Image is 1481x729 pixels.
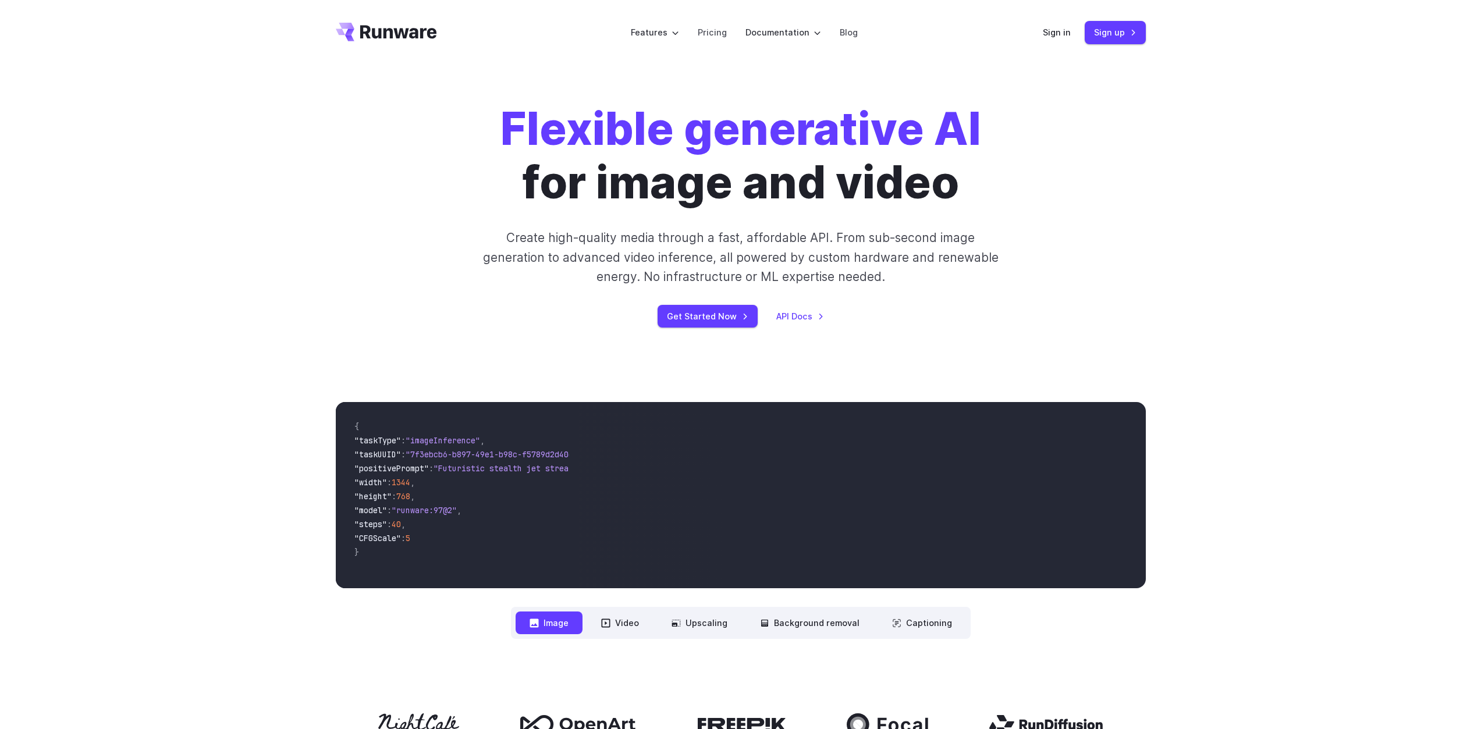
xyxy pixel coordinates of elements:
[401,519,406,529] span: ,
[878,611,966,634] button: Captioning
[410,491,415,502] span: ,
[587,611,653,634] button: Video
[392,519,401,529] span: 40
[354,533,401,543] span: "CFGScale"
[745,26,821,39] label: Documentation
[516,611,583,634] button: Image
[658,305,758,328] a: Get Started Now
[392,505,457,515] span: "runware:97@2"
[392,477,410,488] span: 1344
[698,26,727,39] a: Pricing
[1085,21,1146,44] a: Sign up
[500,102,981,156] strong: Flexible generative AI
[401,435,406,446] span: :
[401,533,406,543] span: :
[354,491,392,502] span: "height"
[354,519,387,529] span: "steps"
[354,477,387,488] span: "width"
[406,435,480,446] span: "imageInference"
[500,102,981,209] h1: for image and video
[631,26,679,39] label: Features
[387,477,392,488] span: :
[429,463,434,474] span: :
[457,505,461,515] span: ,
[410,477,415,488] span: ,
[480,435,485,446] span: ,
[1043,26,1071,39] a: Sign in
[406,533,410,543] span: 5
[354,435,401,446] span: "taskType"
[354,421,359,432] span: {
[481,228,1000,286] p: Create high-quality media through a fast, affordable API. From sub-second image generation to adv...
[840,26,858,39] a: Blog
[387,519,392,529] span: :
[387,505,392,515] span: :
[354,505,387,515] span: "model"
[354,449,401,460] span: "taskUUID"
[401,449,406,460] span: :
[434,463,857,474] span: "Futuristic stealth jet streaking through a neon-lit cityscape with glowing purple exhaust"
[746,611,873,634] button: Background removal
[406,449,583,460] span: "7f3ebcb6-b897-49e1-b98c-f5789d2d40d7"
[658,611,741,634] button: Upscaling
[354,547,359,557] span: }
[776,310,824,323] a: API Docs
[396,491,410,502] span: 768
[336,23,437,41] a: Go to /
[392,491,396,502] span: :
[354,463,429,474] span: "positivePrompt"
